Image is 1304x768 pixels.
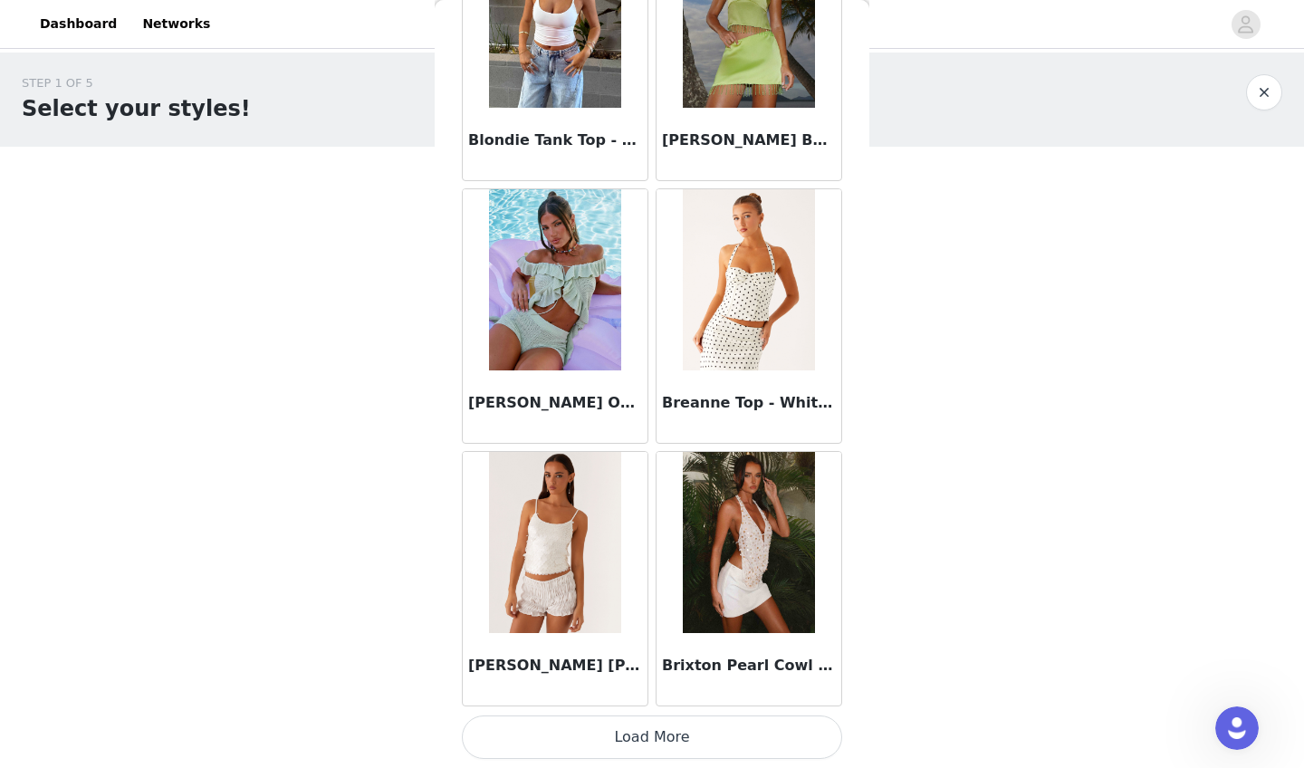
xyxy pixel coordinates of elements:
a: Networks [131,4,221,44]
img: Brixton Pearl Cowl Neck Halter Top - Pearl [683,452,814,633]
iframe: Intercom live chat [1215,706,1259,750]
h3: [PERSON_NAME] Off Shoulder Knit Top - Mint [468,392,642,414]
h1: Select your styles! [22,92,251,125]
h3: Blondie Tank Top - White [468,130,642,151]
img: Britta Sequin Cami Top - White [489,452,620,633]
img: Breanne Top - White Polka Dot [683,189,814,370]
h3: Breanne Top - White Polka Dot [662,392,836,414]
button: Load More [462,715,842,759]
a: Dashboard [29,4,128,44]
img: Bowen Off Shoulder Knit Top - Mint [489,189,620,370]
div: STEP 1 OF 5 [22,74,251,92]
h3: [PERSON_NAME] [PERSON_NAME] Top - White [468,655,642,677]
h3: Brixton Pearl Cowl Neck Halter Top - Pearl [662,655,836,677]
div: avatar [1237,10,1254,39]
h3: [PERSON_NAME] Beaded Top - Lime [662,130,836,151]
